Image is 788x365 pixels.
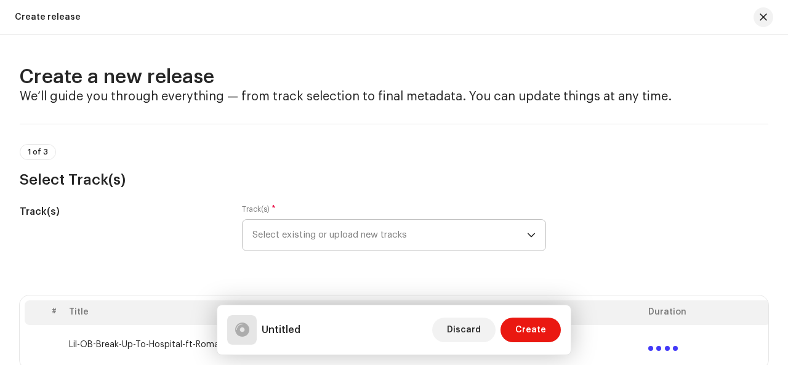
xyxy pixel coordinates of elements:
span: Discard [447,318,481,342]
th: Artist [388,300,516,325]
div: dropdown trigger [527,220,536,251]
span: Create [515,318,546,342]
h3: Select Track(s) [20,170,768,190]
label: Track(s) [242,204,276,214]
th: Version [261,300,388,325]
button: Create [501,318,561,342]
h2: Create a new release [20,65,768,89]
h4: We’ll guide you through everything — from track selection to final metadata. You can update thing... [20,89,768,104]
th: Title [64,300,261,325]
h5: Untitled [262,323,300,337]
td: Lil-OB-Break-Up-To-Hospital-ft-Romantic-Skylight_Mixed-by-KingAyp_.wav [64,325,261,364]
span: Select existing or upload new tracks [252,220,527,251]
th: Duration [643,300,771,325]
th: ISRC [516,300,643,325]
button: Discard [432,318,496,342]
h5: Track(s) [20,204,222,219]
